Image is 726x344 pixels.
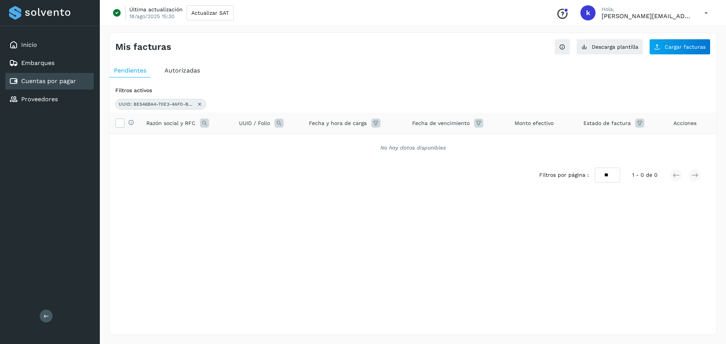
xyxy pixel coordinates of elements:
[21,59,54,66] a: Embarques
[239,119,270,127] span: UUID / Folio
[5,37,94,53] div: Inicio
[164,67,200,74] span: Autorizadas
[412,119,470,127] span: Fecha de vencimiento
[665,44,706,49] span: Cargar facturas
[119,144,707,152] div: No hay datos disponibles
[5,91,94,108] div: Proveedores
[115,99,206,110] div: UUID: BE546BA4-70E3-4AF0-B85B-8F502FF8757B
[129,6,183,13] p: Última actualización
[21,41,37,48] a: Inicio
[146,119,195,127] span: Razón social y RFC
[21,96,58,103] a: Proveedores
[592,44,638,49] span: Descarga plantilla
[602,12,692,20] p: karen.saucedo@53cargo.com
[673,119,697,127] span: Acciones
[191,10,229,15] span: Actualizar SAT
[649,39,710,55] button: Cargar facturas
[119,101,194,108] span: UUID: BE546BA4-70E3-4AF0-B85B-8F502FF8757B
[5,73,94,89] div: Cuentas por pagar
[632,171,658,179] span: 1 - 0 de 0
[539,171,589,179] span: Filtros por página :
[5,55,94,71] div: Embarques
[115,42,171,52] h4: Mis facturas
[129,13,175,20] p: 18/ago/2025 15:30
[602,6,692,12] p: Hola,
[583,119,631,127] span: Estado de factura
[186,5,234,20] button: Actualizar SAT
[576,39,643,55] button: Descarga plantilla
[309,119,367,127] span: Fecha y hora de carga
[115,86,710,94] div: Filtros activos
[515,119,554,127] span: Monto efectivo
[21,77,76,85] a: Cuentas por pagar
[114,67,146,74] span: Pendientes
